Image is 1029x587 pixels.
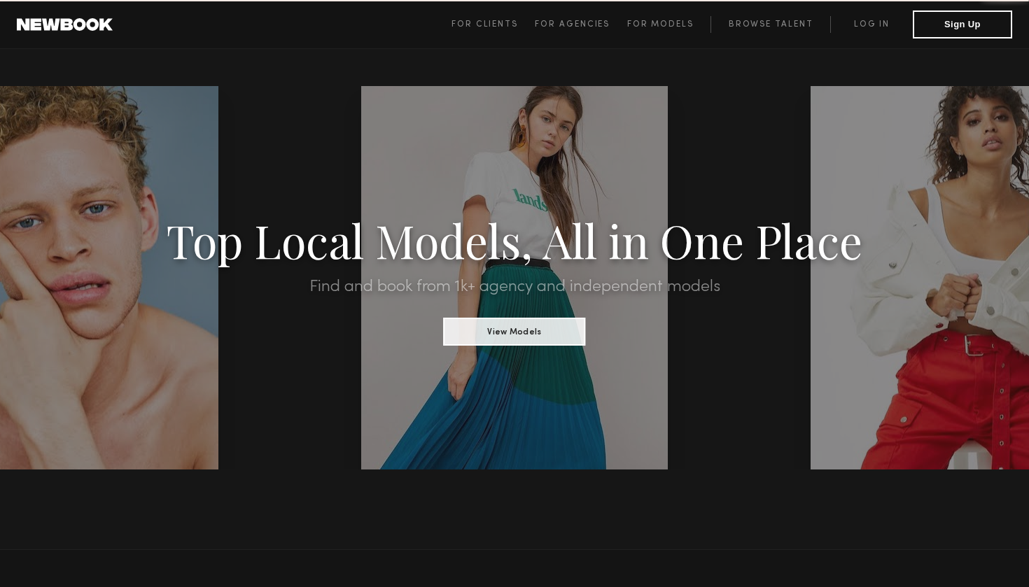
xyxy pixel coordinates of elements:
span: For Models [627,20,694,29]
h1: Top Local Models, All in One Place [77,218,952,262]
a: For Models [627,16,711,33]
a: For Agencies [535,16,626,33]
a: View Models [444,323,586,338]
a: Log in [830,16,913,33]
span: For Agencies [535,20,610,29]
button: View Models [444,318,586,346]
a: For Clients [451,16,535,33]
button: Sign Up [913,10,1012,38]
h2: Find and book from 1k+ agency and independent models [77,278,952,295]
a: Browse Talent [710,16,830,33]
span: For Clients [451,20,518,29]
